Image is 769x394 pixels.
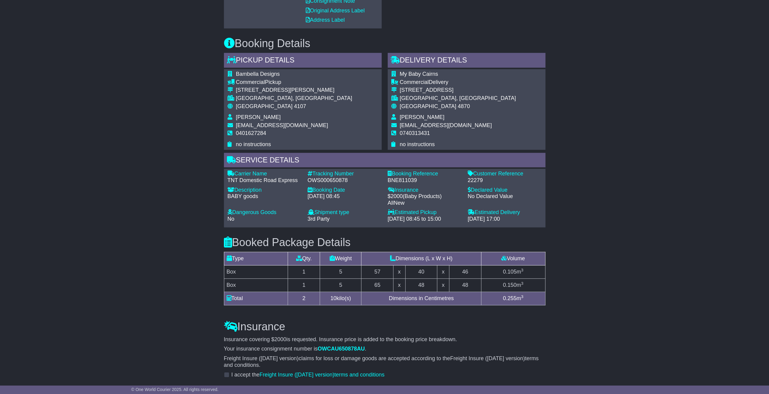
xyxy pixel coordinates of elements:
[468,177,542,184] div: 22279
[224,321,545,333] h3: Insurance
[308,187,382,194] div: Booking Date
[361,252,481,265] td: Dimensions (L x W x H)
[458,103,470,109] span: 4870
[224,336,545,343] p: Insurance covering $ is requested. Insurance price is added to the booking price breakdown.
[503,269,516,275] span: 0.105
[449,279,481,292] td: 48
[388,53,545,69] div: Delivery Details
[224,292,288,305] td: Total
[288,279,320,292] td: 1
[260,372,385,378] a: Freight Insure ([DATE] version)terms and conditions
[391,193,403,199] span: 2000
[228,171,302,177] div: Carrier Name
[288,252,320,265] td: Qty.
[468,171,542,177] div: Customer Reference
[306,17,345,23] a: Address Label
[308,216,330,222] span: 3rd Party
[131,387,218,392] span: © One World Courier 2025. All rights reserved.
[228,193,302,200] div: BABY goods
[481,252,545,265] td: Volume
[503,282,516,288] span: 0.150
[388,193,462,206] div: $ ( )
[450,355,525,361] span: Freight Insure ([DATE] version)
[224,37,545,50] h3: Booking Details
[308,193,382,200] div: [DATE] 08:45
[468,187,542,194] div: Declared Value
[224,252,288,265] td: Type
[400,103,456,109] span: [GEOGRAPHIC_DATA]
[400,71,438,77] span: My Baby Cairns
[361,292,481,305] td: Dimensions in Centimetres
[449,265,481,279] td: 46
[400,87,516,94] div: [STREET_ADDRESS]
[400,130,430,136] span: 0740313431
[308,177,382,184] div: OWS000650878
[503,295,516,301] span: 0.255
[400,79,516,86] div: Delivery
[388,177,462,184] div: BNE811039
[388,216,462,223] div: [DATE] 08:45 to 15:00
[236,141,271,147] span: no instructions
[224,153,545,169] div: Service Details
[260,372,334,378] span: Freight Insure ([DATE] version)
[224,279,288,292] td: Box
[521,268,523,272] sup: 3
[308,171,382,177] div: Tracking Number
[224,265,288,279] td: Box
[361,279,393,292] td: 65
[405,265,437,279] td: 40
[236,71,280,77] span: Bambella Designs
[224,53,382,69] div: Pickup Details
[318,346,365,352] span: OWCAU650878AU
[521,281,523,286] sup: 3
[405,193,440,199] span: Baby Products
[274,336,286,342] span: 2000
[228,209,302,216] div: Dangerous Goods
[393,265,405,279] td: x
[388,209,462,216] div: Estimated Pickup
[481,279,545,292] td: m
[231,372,385,378] label: I accept the
[224,236,545,248] h3: Booked Package Details
[400,79,429,85] span: Commercial
[294,103,306,109] span: 4107
[236,79,352,86] div: Pickup
[236,122,328,128] span: [EMAIL_ADDRESS][DOMAIN_NAME]
[481,292,545,305] td: m
[521,294,523,299] sup: 3
[306,8,365,14] a: Original Address Label
[228,177,302,184] div: TNT Domestic Road Express
[288,265,320,279] td: 1
[361,265,393,279] td: 57
[400,122,492,128] span: [EMAIL_ADDRESS][DOMAIN_NAME]
[236,114,281,120] span: [PERSON_NAME]
[224,346,545,352] p: Your insurance consignment number is .
[224,355,299,361] span: Freight Insure ([DATE] version)
[236,103,292,109] span: [GEOGRAPHIC_DATA]
[468,193,542,200] div: No Declared Value
[228,187,302,194] div: Description
[224,355,545,368] p: claims for loss or damage goods are accepted according to the terms and conditions.
[330,295,336,301] span: 10
[228,216,234,222] span: No
[405,279,437,292] td: 48
[388,187,462,194] div: Insurance
[236,79,265,85] span: Commercial
[288,292,320,305] td: 2
[400,141,435,147] span: no instructions
[468,209,542,216] div: Estimated Delivery
[468,216,542,223] div: [DATE] 17:00
[388,171,462,177] div: Booking Reference
[400,95,516,102] div: [GEOGRAPHIC_DATA], [GEOGRAPHIC_DATA]
[400,114,444,120] span: [PERSON_NAME]
[236,130,266,136] span: 0401627284
[437,279,449,292] td: x
[308,209,382,216] div: Shipment type
[320,292,361,305] td: kilo(s)
[236,95,352,102] div: [GEOGRAPHIC_DATA], [GEOGRAPHIC_DATA]
[437,265,449,279] td: x
[481,265,545,279] td: m
[393,279,405,292] td: x
[320,265,361,279] td: 5
[388,200,462,207] div: AllNew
